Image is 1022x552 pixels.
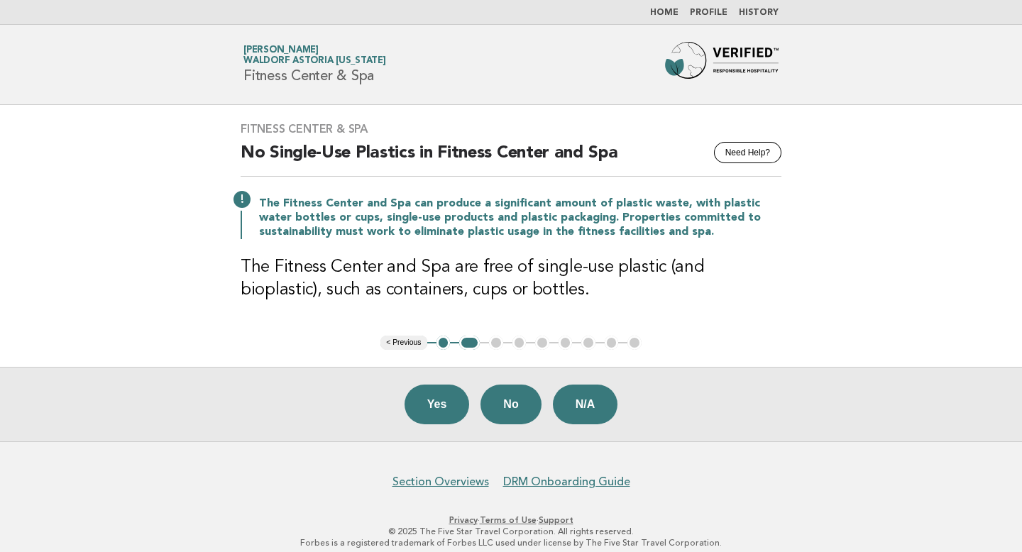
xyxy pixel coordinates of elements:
button: Need Help? [714,142,781,163]
a: Support [539,515,573,525]
a: Profile [690,9,727,17]
button: No [480,385,541,424]
a: History [739,9,779,17]
p: The Fitness Center and Spa can produce a significant amount of plastic waste, with plastic water ... [259,197,781,239]
a: Privacy [449,515,478,525]
button: < Previous [380,336,427,350]
h3: The Fitness Center and Spa are free of single-use plastic (and bioplastic), such as containers, c... [241,256,781,302]
h2: No Single-Use Plastics in Fitness Center and Spa [241,142,781,177]
p: Forbes is a registered trademark of Forbes LLC used under license by The Five Star Travel Corpora... [77,537,945,548]
p: © 2025 The Five Star Travel Corporation. All rights reserved. [77,526,945,537]
p: · · [77,514,945,526]
button: N/A [553,385,618,424]
img: Forbes Travel Guide [665,42,779,87]
button: 1 [436,336,451,350]
a: Terms of Use [480,515,537,525]
h1: Fitness Center & Spa [243,46,386,83]
span: Waldorf Astoria [US_STATE] [243,57,386,66]
a: Section Overviews [392,475,489,489]
button: 2 [459,336,480,350]
h3: Fitness Center & Spa [241,122,781,136]
button: Yes [405,385,470,424]
a: Home [650,9,678,17]
a: [PERSON_NAME]Waldorf Astoria [US_STATE] [243,45,386,65]
a: DRM Onboarding Guide [503,475,630,489]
